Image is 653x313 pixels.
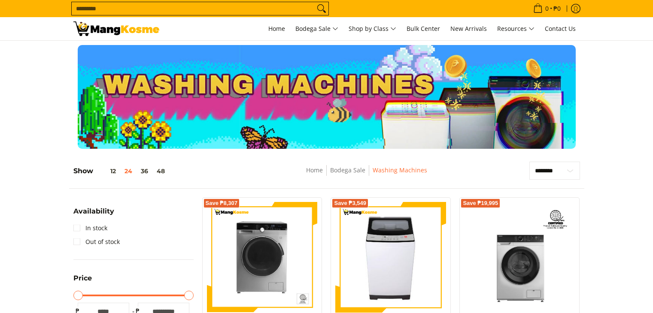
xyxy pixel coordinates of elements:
[349,24,396,34] span: Shop by Class
[93,168,120,175] button: 12
[446,17,491,40] a: New Arrivals
[73,208,114,221] summary: Open
[168,17,580,40] nav: Main Menu
[373,166,427,174] a: Washing Machines
[73,21,159,36] img: Washing Machines l Mang Kosme: Home Appliances Warehouse Sale Partner
[206,201,238,206] span: Save ₱8,307
[207,202,318,313] img: Condura 10 KG Front Load Combo Inverter Washing Machine (Premium)
[243,165,489,184] nav: Breadcrumbs
[552,6,562,12] span: ₱0
[264,17,289,40] a: Home
[344,17,401,40] a: Shop by Class
[407,24,440,33] span: Bulk Center
[120,168,137,175] button: 24
[330,166,365,174] a: Bodega Sale
[73,275,92,288] summary: Open
[268,24,285,33] span: Home
[73,221,107,235] a: In stock
[315,2,328,15] button: Search
[73,275,92,282] span: Price
[295,24,338,34] span: Bodega Sale
[545,24,576,33] span: Contact Us
[544,6,550,12] span: 0
[497,24,535,34] span: Resources
[73,208,114,215] span: Availability
[493,17,539,40] a: Resources
[137,168,152,175] button: 36
[541,17,580,40] a: Contact Us
[334,201,366,206] span: Save ₱3,549
[291,17,343,40] a: Bodega Sale
[73,167,169,175] h5: Show
[152,168,169,175] button: 48
[306,166,323,174] a: Home
[463,201,498,206] span: Save ₱19,995
[73,235,120,249] a: Out of stock
[339,202,443,313] img: condura-7.5kg-topload-non-inverter-washing-machine-class-c-full-view-mang-kosme
[464,202,575,313] img: Toshiba 10.5 KG Front Load Inverter Washing Machine (Class A)
[450,24,487,33] span: New Arrivals
[402,17,444,40] a: Bulk Center
[531,4,563,13] span: •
